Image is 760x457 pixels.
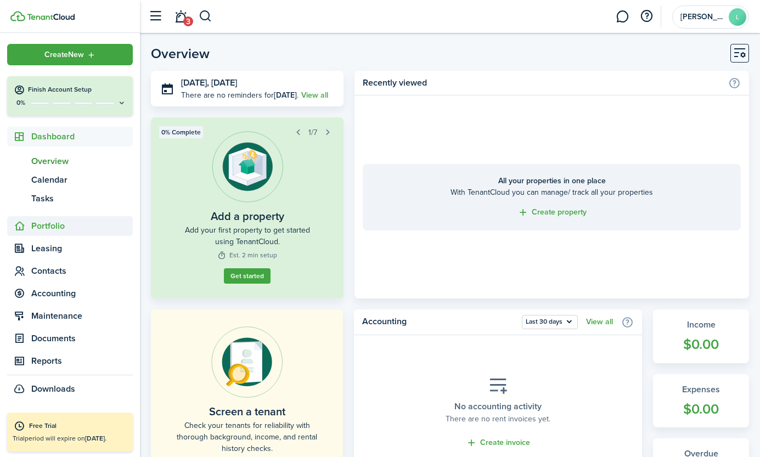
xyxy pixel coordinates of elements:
[31,287,133,300] span: Accounting
[664,383,738,396] widget-stats-title: Expenses
[27,14,75,20] img: TenantCloud
[31,155,133,168] span: Overview
[664,318,738,331] widget-stats-title: Income
[362,315,516,329] home-widget-title: Accounting
[517,206,587,219] a: Create property
[183,16,193,26] span: 3
[522,315,578,329] button: Open menu
[664,334,738,355] widget-stats-count: $0.00
[680,13,724,21] span: Lori
[374,175,730,187] home-placeholder-title: All your properties in one place
[454,400,542,413] placeholder-title: No accounting activity
[151,47,210,60] header-page-title: Overview
[637,7,656,26] button: Open resource center
[274,89,297,101] b: [DATE]
[664,399,738,420] widget-stats-count: $0.00
[85,433,106,443] b: [DATE].
[31,382,75,396] span: Downloads
[446,413,550,425] placeholder-description: There are no rent invoices yet.
[730,44,749,63] button: Customise
[145,6,166,27] button: Open sidebar
[210,208,284,224] widget-step-title: Add a property
[301,89,328,101] a: View all
[209,403,285,420] home-placeholder-title: Screen a tenant
[13,433,127,443] p: Trial
[161,127,201,137] span: 0% Complete
[14,98,27,108] p: 0%
[170,3,191,31] a: Notifications
[612,3,633,31] a: Messaging
[31,219,133,233] span: Portfolio
[7,44,133,65] button: Open menu
[729,8,746,26] avatar-text: L
[44,51,84,59] span: Create New
[586,318,613,326] a: View all
[199,7,212,26] button: Search
[224,268,271,284] a: Get started
[7,171,133,189] a: Calendar
[7,152,133,171] a: Overview
[176,224,319,247] widget-step-description: Add your first property to get started using TenantCloud.
[10,11,25,21] img: TenantCloud
[7,413,133,452] a: Free TrialTrialperiod will expire on[DATE].
[181,89,299,101] p: There are no reminders for .
[31,354,133,368] span: Reports
[653,374,749,428] a: Expenses$0.00
[28,85,126,94] h4: Finish Account Setup
[466,437,530,449] a: Create invoice
[29,421,127,432] div: Free Trial
[25,433,106,443] span: period will expire on
[217,250,277,260] widget-step-time: Est. 2 min setup
[308,127,317,138] span: 1/7
[7,189,133,208] a: Tasks
[181,76,335,90] h3: [DATE], [DATE]
[31,242,133,255] span: Leasing
[31,192,133,205] span: Tasks
[211,131,283,202] img: Property
[363,76,723,89] home-widget-title: Recently viewed
[320,125,335,140] button: Next step
[31,264,133,278] span: Contacts
[7,76,133,116] button: Finish Account Setup0%
[290,125,306,140] button: Prev step
[374,187,730,198] home-placeholder-description: With TenantCloud you can manage/ track all your properties
[31,309,133,323] span: Maintenance
[7,351,133,371] a: Reports
[211,326,283,398] img: Online payments
[31,332,133,345] span: Documents
[31,130,133,143] span: Dashboard
[522,315,578,329] button: Last 30 days
[31,173,133,187] span: Calendar
[176,420,318,454] home-placeholder-description: Check your tenants for reliability with thorough background, income, and rental history checks.
[653,309,749,363] a: Income$0.00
